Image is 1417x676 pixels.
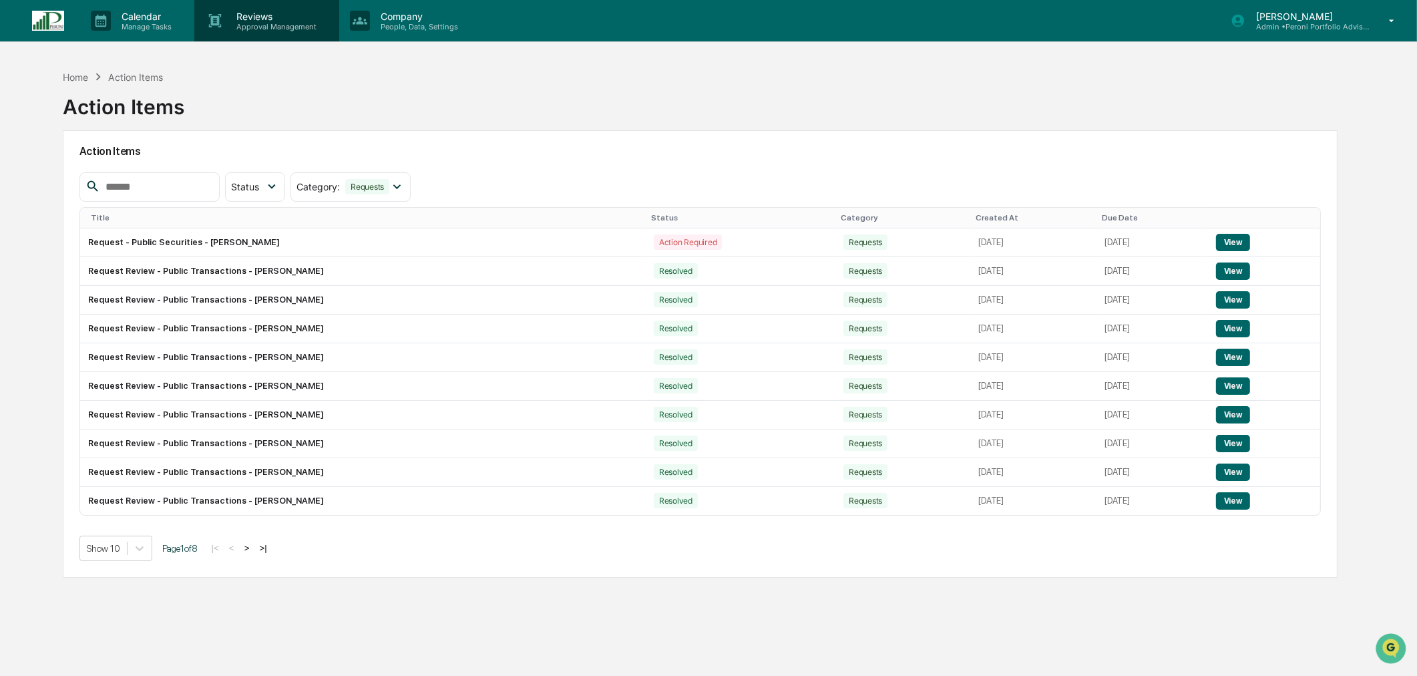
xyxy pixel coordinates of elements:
img: Rachel Stanley [13,205,35,226]
div: Action Items [63,84,184,119]
a: View [1216,295,1250,305]
button: |< [208,542,223,554]
span: Page 1 of 8 [162,543,198,554]
span: • [111,182,116,192]
a: View [1216,496,1250,506]
span: [DATE] [118,218,146,228]
button: View [1216,349,1250,366]
div: Resolved [654,436,698,451]
div: Past conversations [13,148,89,159]
img: 8933085812038_c878075ebb4cc5468115_72.jpg [28,102,52,126]
td: [DATE] [1096,257,1207,286]
a: View [1216,438,1250,448]
div: Requests [843,464,887,480]
img: logo [32,11,64,31]
td: [DATE] [1096,372,1207,401]
h2: Action Items [79,145,1322,158]
td: Request Review - Public Transactions - [PERSON_NAME] [80,286,646,315]
button: < [225,542,238,554]
td: Request Review - Public Transactions - [PERSON_NAME] [80,343,646,372]
td: [DATE] [1096,228,1207,257]
td: [DATE] [971,401,1097,430]
p: How can we help? [13,28,243,49]
td: Request Review - Public Transactions - [PERSON_NAME] [80,315,646,343]
span: Data Lookup [27,299,84,312]
a: 🔎Data Lookup [8,293,89,317]
td: [DATE] [1096,343,1207,372]
div: Requests [843,378,887,393]
td: [DATE] [1096,286,1207,315]
div: Resolved [654,378,698,393]
div: Due Date [1102,213,1202,222]
a: 🖐️Preclearance [8,268,91,292]
div: Action Required [654,234,722,250]
td: [DATE] [971,286,1097,315]
button: >| [256,542,271,554]
span: Category : [296,181,340,192]
button: View [1216,234,1250,251]
button: > [240,542,254,554]
p: Manage Tasks [111,22,178,31]
img: 1746055101610-c473b297-6a78-478c-a979-82029cc54cd1 [13,102,37,126]
div: Requests [843,263,887,279]
p: Company [370,11,465,22]
td: [DATE] [971,372,1097,401]
p: Calendar [111,11,178,22]
div: Home [63,71,88,83]
span: • [111,218,116,228]
td: Request Review - Public Transactions - [PERSON_NAME] [80,401,646,430]
iframe: Open customer support [1374,632,1410,668]
button: View [1216,320,1250,337]
div: Requests [843,436,887,451]
td: [DATE] [1096,458,1207,487]
td: [DATE] [971,487,1097,515]
img: Rachel Stanley [13,169,35,190]
button: View [1216,435,1250,452]
td: [DATE] [1096,487,1207,515]
a: View [1216,266,1250,276]
div: Status [651,213,830,222]
p: [PERSON_NAME] [1245,11,1370,22]
div: 🗄️ [97,275,108,285]
div: 🖐️ [13,275,24,285]
td: Request Review - Public Transactions - [PERSON_NAME] [80,458,646,487]
div: Requests [843,292,887,307]
div: Resolved [654,493,698,508]
a: View [1216,381,1250,391]
button: View [1216,406,1250,424]
p: Approval Management [226,22,323,31]
button: View [1216,291,1250,309]
a: View [1216,323,1250,333]
span: [PERSON_NAME] [41,182,108,192]
a: 🗄️Attestations [91,268,171,292]
div: Action Items [108,71,163,83]
div: Start new chat [60,102,219,116]
a: View [1216,352,1250,362]
button: View [1216,263,1250,280]
td: [DATE] [971,458,1097,487]
span: Status [231,181,259,192]
div: Title [91,213,640,222]
div: Requests [345,179,389,194]
p: People, Data, Settings [370,22,465,31]
span: [PERSON_NAME] [41,218,108,228]
p: Admin • Peroni Portfolio Advisors [1245,22,1370,31]
td: [DATE] [1096,401,1207,430]
a: Powered byPylon [94,331,162,341]
a: View [1216,409,1250,419]
td: [DATE] [1096,315,1207,343]
div: Requests [843,407,887,422]
td: [DATE] [971,343,1097,372]
div: 🔎 [13,300,24,311]
td: [DATE] [971,430,1097,458]
button: View [1216,377,1250,395]
td: Request - Public Securities - [PERSON_NAME] [80,228,646,257]
td: [DATE] [971,228,1097,257]
div: Resolved [654,263,698,279]
div: Requests [843,321,887,336]
button: See all [207,146,243,162]
div: Category [841,213,966,222]
div: Requests [843,493,887,508]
